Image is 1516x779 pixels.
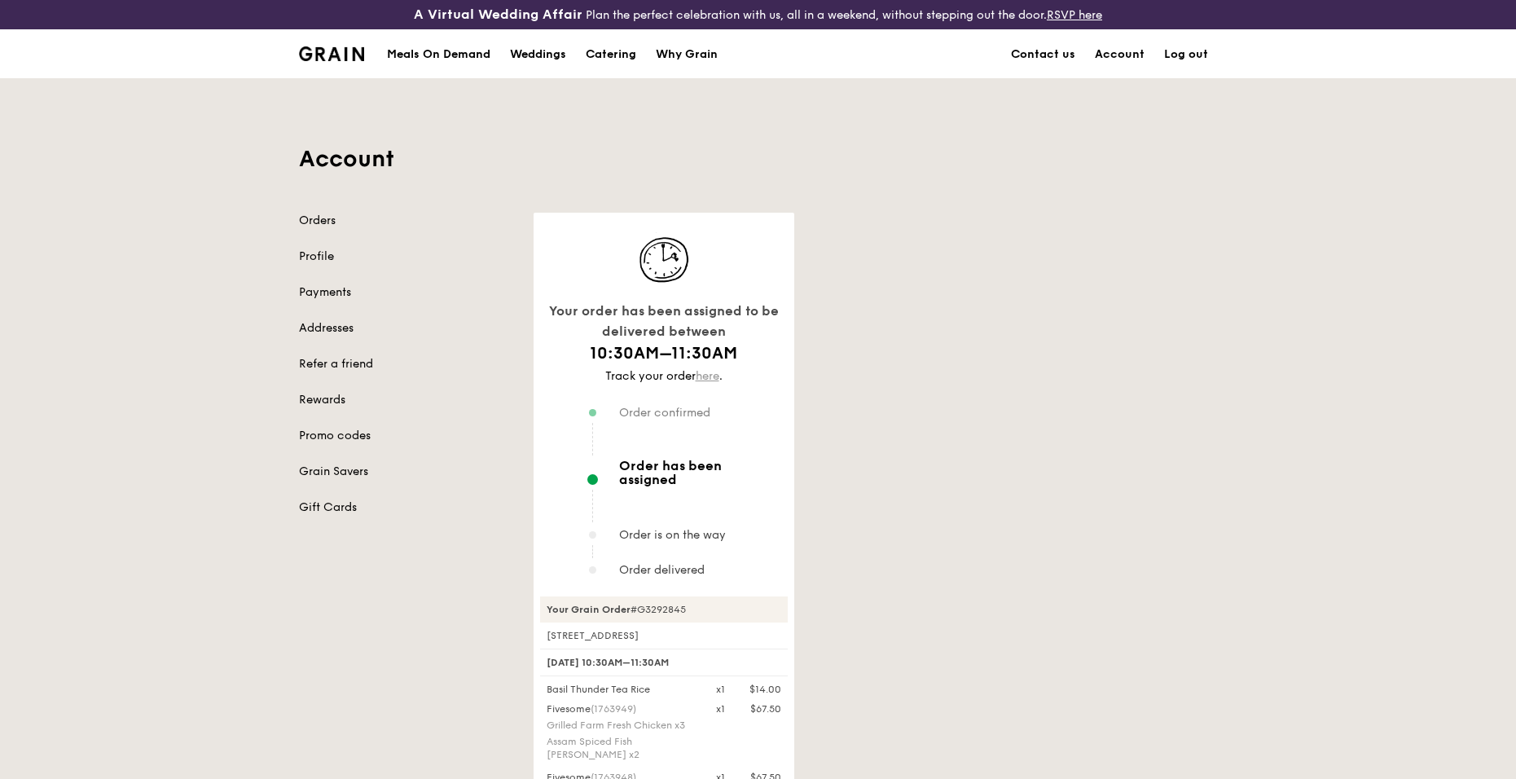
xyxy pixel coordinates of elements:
[299,144,1218,174] h1: Account
[510,30,566,79] div: Weddings
[387,30,490,79] div: Meals On Demand
[299,249,514,265] a: Profile
[619,563,705,577] span: Order delivered
[540,301,788,342] div: Your order has been assigned to be delivered between
[619,528,726,542] span: Order is on the way
[500,30,576,79] a: Weddings
[299,392,514,408] a: Rewards
[547,604,631,615] strong: Your Grain Order
[586,30,636,79] div: Catering
[299,46,365,61] img: Grain
[623,232,705,288] img: icon-track-normal@2x.d40d1303.png
[1154,30,1218,79] a: Log out
[299,284,514,301] a: Payments
[299,356,514,372] a: Refer a friend
[540,342,788,365] h1: 10:30AM–11:30AM
[619,406,710,420] span: Order confirmed
[716,683,725,696] div: x1
[299,428,514,444] a: Promo codes
[540,629,788,642] div: [STREET_ADDRESS]
[537,683,706,696] div: Basil Thunder Tea Rice
[696,369,719,383] a: here
[299,500,514,516] a: Gift Cards
[540,649,788,676] div: [DATE] 10:30AM–11:30AM
[656,30,718,79] div: Why Grain
[299,29,365,77] a: GrainGrain
[540,368,788,385] div: Track your order .
[547,702,696,715] div: Fivesome
[414,7,582,23] h3: A Virtual Wedding Affair
[619,459,781,486] span: Order has been assigned
[1047,8,1102,22] a: RSVP here
[1085,30,1154,79] a: Account
[749,683,781,696] div: $14.00
[1001,30,1085,79] a: Contact us
[547,719,696,732] div: Grilled Farm Fresh Chicken x3
[646,30,727,79] a: Why Grain
[750,702,781,715] div: $67.50
[591,703,636,715] span: (1763949)
[289,7,1228,23] div: Plan the perfect celebration with us, all in a weekend, without stepping out the door.
[716,702,725,715] div: x1
[547,735,696,761] div: Assam Spiced Fish [PERSON_NAME] x2
[576,30,646,79] a: Catering
[299,320,514,337] a: Addresses
[540,596,788,623] div: #G3292845
[299,213,514,229] a: Orders
[299,464,514,480] a: Grain Savers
